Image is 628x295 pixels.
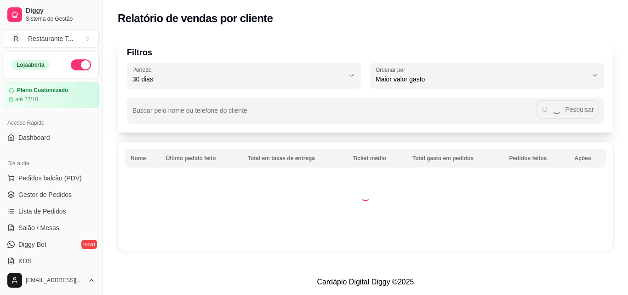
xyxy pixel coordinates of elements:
[376,75,588,84] span: Maior valor gasto
[370,63,604,88] button: Ordenar porMaior valor gasto
[132,75,344,84] span: 30 dias
[4,237,99,252] a: Diggy Botnovo
[361,192,370,201] div: Loading
[26,7,95,15] span: Diggy
[4,220,99,235] a: Salão / Mesas
[4,254,99,268] a: KDS
[132,66,154,74] label: Período
[18,240,46,249] span: Diggy Bot
[103,269,628,295] footer: Cardápio Digital Diggy © 2025
[127,46,604,59] p: Filtros
[4,116,99,130] div: Acesso Rápido
[132,110,537,119] input: Buscar pelo nome ou telefone do cliente
[4,130,99,145] a: Dashboard
[28,34,74,43] div: Restaurante T ...
[376,66,408,74] label: Ordenar por
[18,190,72,199] span: Gestor de Pedidos
[18,174,82,183] span: Pedidos balcão (PDV)
[17,87,68,94] article: Plano Customizado
[18,133,50,142] span: Dashboard
[4,82,99,108] a: Plano Customizadoaté 27/10
[4,4,99,26] a: DiggySistema de Gestão
[11,60,50,70] div: Loja aberta
[11,34,21,43] span: R
[4,171,99,185] button: Pedidos balcão (PDV)
[26,15,95,23] span: Sistema de Gestão
[127,63,361,88] button: Período30 dias
[71,59,91,70] button: Alterar Status
[4,204,99,219] a: Lista de Pedidos
[18,207,66,216] span: Lista de Pedidos
[118,11,273,26] h2: Relatório de vendas por cliente
[4,156,99,171] div: Dia a dia
[4,269,99,291] button: [EMAIL_ADDRESS][DOMAIN_NAME]
[4,29,99,48] button: Select a team
[18,223,59,232] span: Salão / Mesas
[4,187,99,202] a: Gestor de Pedidos
[18,256,32,266] span: KDS
[26,277,84,284] span: [EMAIL_ADDRESS][DOMAIN_NAME]
[15,96,38,103] article: até 27/10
